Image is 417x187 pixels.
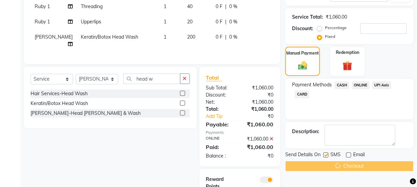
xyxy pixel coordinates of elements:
div: ₹1,060.00 [240,143,278,151]
span: Ruby 1 [35,19,50,25]
div: ₹0 [240,91,278,99]
div: ₹1,060.00 [240,106,278,113]
div: Discount: [201,91,240,99]
div: Total: [201,106,240,113]
span: Ruby 1 [35,3,50,9]
div: ₹1,060.00 [326,14,347,21]
div: Net: [201,99,240,106]
label: Redemption [336,49,359,56]
span: 1 [164,19,166,25]
div: Paid: [201,143,240,151]
div: Discount: [292,25,313,32]
span: | [225,34,226,41]
div: Description: [292,128,319,135]
img: _cash.svg [295,60,310,71]
span: 0 F [216,18,222,25]
label: Percentage [325,25,347,31]
div: ₹1,060.00 [240,99,278,106]
div: Payable: [201,120,240,128]
label: Manual Payment [286,50,319,56]
span: 1 [164,3,166,9]
span: 40 [187,3,193,9]
div: Service Total: [292,14,323,21]
div: ₹1,060.00 [240,120,278,128]
span: Keratin/Botox Head Wash [81,34,138,40]
div: Sub Total: [201,84,240,91]
span: Upperlips [81,19,101,25]
span: 0 F [216,34,222,41]
span: | [225,3,226,10]
span: Total [206,74,222,81]
a: Add Tip [201,113,246,120]
span: CASH [334,81,349,89]
span: 200 [187,34,195,40]
span: [PERSON_NAME] [35,34,73,40]
div: ₹0 [240,152,278,160]
span: 0 F [216,3,222,10]
span: 20 [187,19,193,25]
div: Balance : [201,152,240,160]
span: UPI Axis [372,81,391,89]
label: Fixed [325,34,335,40]
div: Hair Services-Head Wash [31,90,88,97]
span: CARD [295,90,309,98]
span: 0 % [229,34,237,41]
span: Send Details On [285,151,321,160]
span: Email [353,151,365,160]
span: 0 % [229,18,237,25]
div: ₹1,060.00 [240,84,278,91]
span: Threading [81,3,103,9]
span: 1 [164,34,166,40]
div: ₹1,060.00 [240,136,278,143]
div: ₹0 [246,113,278,120]
span: Payment Methods [292,81,332,88]
div: Payments [206,130,274,136]
div: Keratin/Botox Head Wash [31,100,88,107]
div: ONLINE [201,136,240,143]
span: | [225,18,226,25]
span: 0 % [229,3,237,10]
span: ONLINE [352,81,369,89]
span: SMS [330,151,341,160]
input: Search or Scan [123,74,180,84]
img: _gift.svg [340,60,355,71]
div: [PERSON_NAME]-Head [PERSON_NAME] & Wash [31,110,141,117]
